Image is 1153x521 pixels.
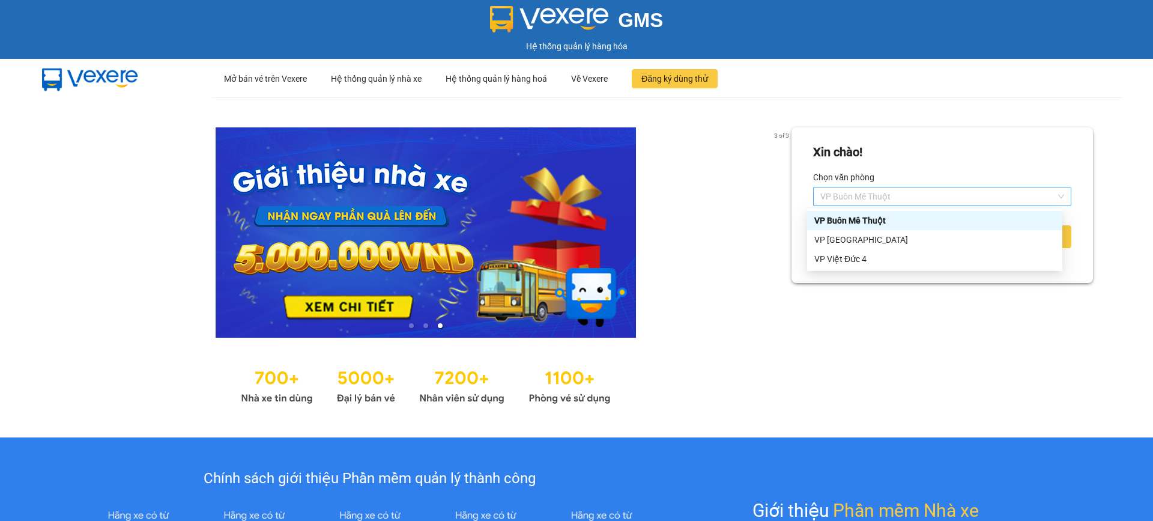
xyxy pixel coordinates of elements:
[60,127,77,338] button: previous slide / item
[770,127,791,143] p: 3 of 3
[820,187,1064,206] span: VP Buôn Mê Thuột
[446,59,547,98] div: Hệ thống quản lý hàng hoá
[331,59,422,98] div: Hệ thống quản lý nhà xe
[241,362,611,407] img: Statistics.png
[224,59,307,98] div: Mở bán vé trên Vexere
[423,323,428,328] li: slide item 2
[813,143,862,162] div: Xin chào!
[80,468,659,490] div: Chính sách giới thiệu Phần mềm quản lý thành công
[438,323,443,328] li: slide item 3
[632,69,718,88] button: Đăng ký dùng thử
[490,18,664,28] a: GMS
[916,228,969,245] span: Đăng nhập
[30,59,150,99] img: mbUUG5Q.png
[775,127,791,338] button: next slide / item
[490,6,609,32] img: logo 2
[813,225,1071,248] button: Đăng nhập
[641,72,708,85] span: Đăng ký dùng thử
[571,59,608,98] div: Về Vexere
[409,323,414,328] li: slide item 1
[813,168,874,187] label: Chọn văn phòng
[618,9,663,31] span: GMS
[3,40,1150,53] div: Hệ thống quản lý hàng hóa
